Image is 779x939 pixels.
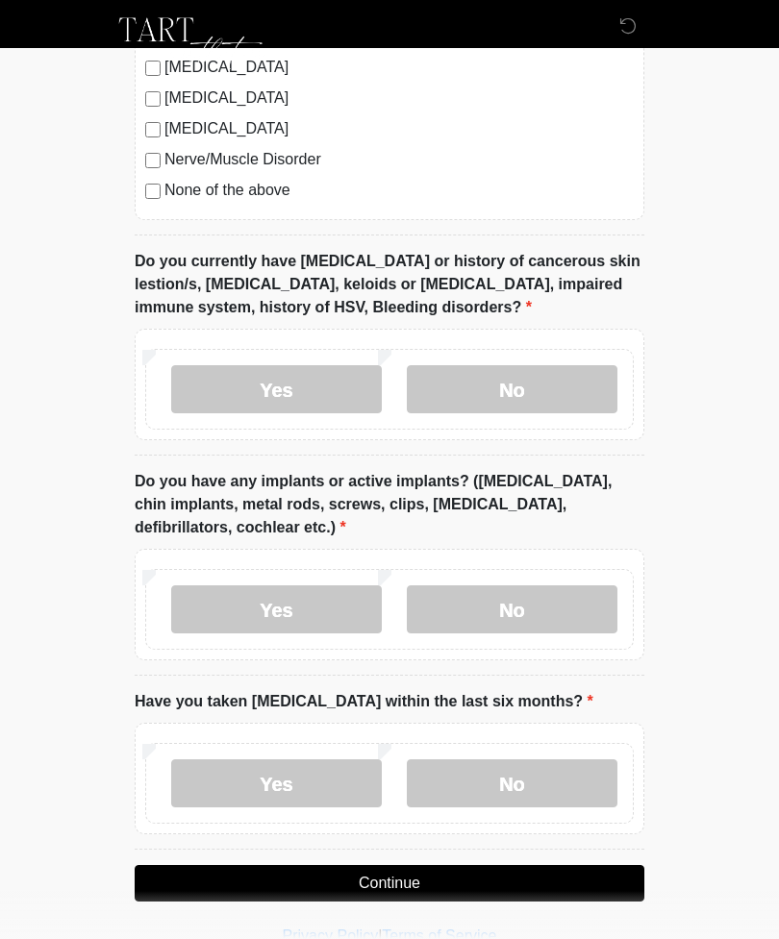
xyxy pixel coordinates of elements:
[145,91,161,107] input: [MEDICAL_DATA]
[171,365,382,413] label: Yes
[145,122,161,137] input: [MEDICAL_DATA]
[164,148,634,171] label: Nerve/Muscle Disorder
[135,865,644,902] button: Continue
[407,365,617,413] label: No
[407,759,617,807] label: No
[135,690,593,713] label: Have you taken [MEDICAL_DATA] within the last six months?
[164,179,634,202] label: None of the above
[115,14,268,72] img: TART Aesthetics, LLC Logo
[135,250,644,319] label: Do you currently have [MEDICAL_DATA] or history of cancerous skin lestion/s, [MEDICAL_DATA], kelo...
[171,759,382,807] label: Yes
[135,470,644,539] label: Do you have any implants or active implants? ([MEDICAL_DATA], chin implants, metal rods, screws, ...
[145,153,161,168] input: Nerve/Muscle Disorder
[171,585,382,633] label: Yes
[164,86,634,110] label: [MEDICAL_DATA]
[407,585,617,633] label: No
[145,184,161,199] input: None of the above
[164,117,634,140] label: [MEDICAL_DATA]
